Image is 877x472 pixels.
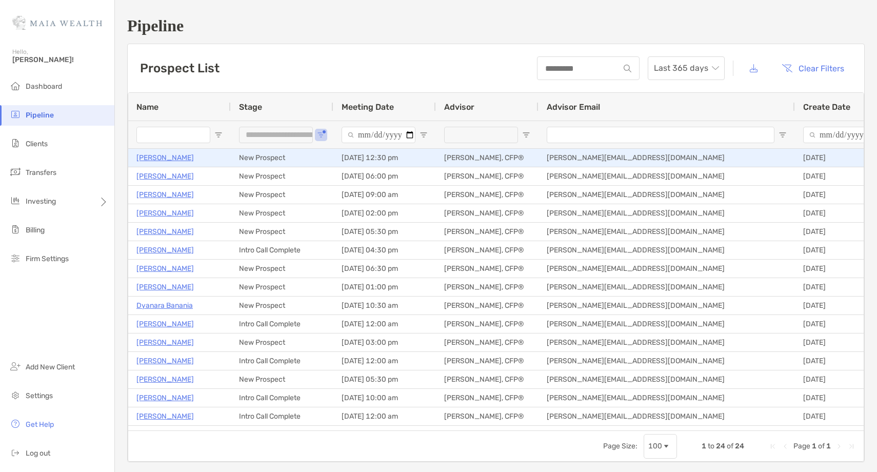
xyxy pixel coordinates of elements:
a: [PERSON_NAME] [PERSON_NAME] [136,428,253,441]
img: add_new_client icon [9,360,22,372]
span: 1 [812,442,816,450]
div: [DATE] 05:30 pm [333,223,436,241]
button: Open Filter Menu [522,131,530,139]
img: transfers icon [9,166,22,178]
div: Intro Call Complete [231,352,333,370]
div: [PERSON_NAME], CFP® [436,370,539,388]
span: 24 [716,442,725,450]
div: [DATE] 02:00 pm [333,204,436,222]
div: New Prospect [231,186,333,204]
img: settings icon [9,389,22,401]
input: Meeting Date Filter Input [342,127,415,143]
button: Clear Filters [774,57,852,80]
div: [PERSON_NAME][EMAIL_ADDRESS][DOMAIN_NAME] [539,186,795,204]
button: Open Filter Menu [779,131,787,139]
a: [PERSON_NAME] [136,225,194,238]
div: New Prospect [231,370,333,388]
div: First Page [769,442,777,450]
img: Zoe Logo [12,4,102,41]
div: Intro Call Complete [231,241,333,259]
img: pipeline icon [9,108,22,121]
span: Transfers [26,168,56,177]
a: [PERSON_NAME] [136,318,194,330]
div: [PERSON_NAME], CFP® [436,426,539,444]
div: Page Size [644,434,677,459]
div: New Prospect [231,297,333,314]
h3: Prospect List [140,61,220,75]
a: [PERSON_NAME] [136,281,194,293]
a: [PERSON_NAME] [136,355,194,367]
button: Open Filter Menu [214,131,223,139]
a: [PERSON_NAME] [136,170,194,183]
div: [PERSON_NAME], CFP® [436,315,539,333]
p: [PERSON_NAME] [136,207,194,220]
div: Previous Page [781,442,789,450]
div: [PERSON_NAME], CFP® [436,241,539,259]
div: [PERSON_NAME][EMAIL_ADDRESS][DOMAIN_NAME] [539,167,795,185]
div: [DATE] 10:00 am [333,389,436,407]
span: Advisor Email [547,102,600,112]
div: [PERSON_NAME][EMAIL_ADDRESS][DOMAIN_NAME] [539,297,795,314]
div: [DATE] 12:00 am [333,352,436,370]
span: Page [793,442,810,450]
div: [DATE] 03:00 pm [333,333,436,351]
button: Open Filter Menu [317,131,325,139]
span: Meeting Date [342,102,394,112]
a: [PERSON_NAME] [136,151,194,164]
div: New Prospect [231,260,333,278]
div: Page Size: [603,442,637,450]
div: [PERSON_NAME], CFP® [436,149,539,167]
a: [PERSON_NAME] [136,391,194,404]
span: Billing [26,226,45,234]
a: [PERSON_NAME] [136,410,194,423]
div: Intro Call Complete [231,426,333,444]
span: Dashboard [26,82,62,91]
span: Add New Client [26,363,75,371]
input: Advisor Email Filter Input [547,127,774,143]
div: [DATE] 06:00 pm [333,167,436,185]
div: [PERSON_NAME], CFP® [436,186,539,204]
div: [PERSON_NAME], CFP® [436,278,539,296]
p: [PERSON_NAME] [136,262,194,275]
div: [DATE] 06:30 pm [333,260,436,278]
div: Intro Call Complete [231,389,333,407]
p: Dyanara Banania [136,299,193,312]
span: of [818,442,825,450]
div: New Prospect [231,167,333,185]
button: Open Filter Menu [420,131,428,139]
span: Create Date [803,102,850,112]
a: [PERSON_NAME] [136,336,194,349]
span: [PERSON_NAME]! [12,55,108,64]
div: New Prospect [231,278,333,296]
img: logout icon [9,446,22,459]
div: [PERSON_NAME][EMAIL_ADDRESS][DOMAIN_NAME] [539,149,795,167]
a: [PERSON_NAME] [136,188,194,201]
span: Investing [26,197,56,206]
div: [PERSON_NAME][EMAIL_ADDRESS][DOMAIN_NAME] [539,204,795,222]
span: 1 [826,442,831,450]
h1: Pipeline [127,16,865,35]
div: [PERSON_NAME][EMAIL_ADDRESS][DOMAIN_NAME] [539,352,795,370]
img: input icon [624,65,631,72]
span: Last 365 days [654,57,719,80]
div: [PERSON_NAME], CFP® [436,223,539,241]
div: [PERSON_NAME][EMAIL_ADDRESS][DOMAIN_NAME] [539,389,795,407]
div: [PERSON_NAME], CFP® [436,407,539,425]
span: Advisor [444,102,474,112]
span: Log out [26,449,50,458]
img: dashboard icon [9,80,22,92]
span: of [727,442,733,450]
div: [PERSON_NAME], CFP® [436,204,539,222]
div: [PERSON_NAME][EMAIL_ADDRESS][DOMAIN_NAME] [539,223,795,241]
div: Intro Call Complete [231,407,333,425]
div: [DATE] 12:00 am [333,426,436,444]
